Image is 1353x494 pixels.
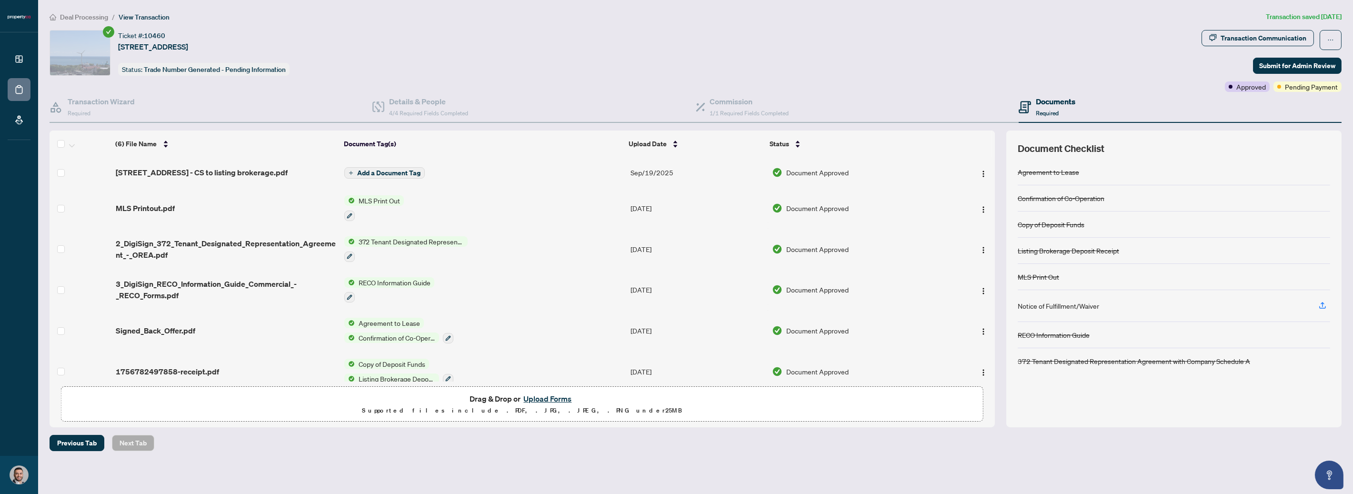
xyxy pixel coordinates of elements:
span: MLS Printout.pdf [116,202,175,214]
div: Agreement to Lease [1018,167,1079,177]
span: RECO Information Guide [355,277,434,288]
img: Logo [980,170,987,178]
span: Deal Processing [60,13,108,21]
div: Confirmation of Co-Operation [1018,193,1104,203]
div: MLS Print Out [1018,272,1059,282]
button: Transaction Communication [1202,30,1314,46]
span: Document Approved [786,284,849,295]
span: Signed_Back_Offer.pdf [116,325,195,336]
th: Document Tag(s) [340,131,625,157]
img: logo [8,14,30,20]
span: Agreement to Lease [355,318,424,328]
img: Status Icon [344,373,355,384]
button: Status IconRECO Information Guide [344,277,434,303]
img: Status Icon [344,195,355,206]
img: Status Icon [344,333,355,343]
span: Document Approved [786,366,849,377]
div: Transaction Communication [1221,30,1306,46]
button: Logo [976,242,991,257]
span: Add a Document Tag [357,170,421,176]
button: Logo [976,282,991,297]
span: [STREET_ADDRESS] [118,41,188,52]
li: / [112,11,115,22]
span: ellipsis [1327,37,1334,43]
img: Status Icon [344,359,355,369]
img: Document Status [772,244,782,254]
span: 10460 [144,31,165,40]
span: 1756782497858-receipt.pdf [116,366,219,377]
button: Logo [976,201,991,216]
button: Add a Document Tag [344,167,425,179]
th: Status [766,131,942,157]
span: 1/1 Required Fields Completed [710,110,789,117]
div: RECO Information Guide [1018,330,1090,340]
span: plus [349,171,353,175]
button: Logo [976,323,991,338]
span: [STREET_ADDRESS] - CS to listing brokerage.pdf [116,167,288,178]
span: Previous Tab [57,435,97,451]
button: Logo [976,165,991,180]
button: Status IconMLS Print Out [344,195,404,221]
th: (6) File Name [112,131,340,157]
span: MLS Print Out [355,195,404,206]
td: [DATE] [627,351,768,392]
img: Logo [980,206,987,213]
img: Profile Icon [10,466,28,484]
span: Copy of Deposit Funds [355,359,429,369]
button: Previous Tab [50,435,104,451]
span: Confirmation of Co-Operation [355,333,439,343]
div: Ticket #: [118,30,165,41]
span: View Transaction [119,13,170,21]
button: Status IconCopy of Deposit FundsStatus IconListing Brokerage Deposit Receipt [344,359,453,384]
article: Transaction saved [DATE] [1266,11,1342,22]
button: Open asap [1315,461,1343,489]
img: Logo [980,328,987,335]
span: Document Approved [786,167,849,178]
div: Copy of Deposit Funds [1018,219,1084,230]
img: Logo [980,246,987,254]
h4: Documents [1036,96,1075,107]
span: Document Approved [786,244,849,254]
span: Submit for Admin Review [1259,58,1335,73]
td: [DATE] [627,188,768,229]
button: Next Tab [112,435,154,451]
span: Upload Date [629,139,667,149]
span: Status [770,139,789,149]
td: [DATE] [627,229,768,270]
img: Status Icon [344,318,355,328]
span: Pending Payment [1285,81,1338,92]
p: Supported files include .PDF, .JPG, .JPEG, .PNG under 25 MB [67,405,977,416]
button: Submit for Admin Review [1253,58,1342,74]
span: Drag & Drop or [470,393,574,405]
div: Status: [118,63,290,76]
span: Document Checklist [1018,142,1104,155]
h4: Commission [710,96,789,107]
img: Document Status [772,167,782,178]
span: 2_DigiSign_372_Tenant_Designated_Representation_Agreement_-_OREA.pdf [116,238,337,261]
img: IMG-W12303867_1.jpg [50,30,110,75]
span: Approved [1236,81,1266,92]
img: Status Icon [344,236,355,247]
div: Notice of Fulfillment/Waiver [1018,301,1099,311]
h4: Details & People [389,96,468,107]
td: Sep/19/2025 [627,157,768,188]
span: Document Approved [786,203,849,213]
span: check-circle [103,26,114,38]
th: Upload Date [625,131,766,157]
img: Document Status [772,203,782,213]
span: 372 Tenant Designated Representation Agreement with Company Schedule A [355,236,468,247]
span: Listing Brokerage Deposit Receipt [355,373,439,384]
button: Logo [976,364,991,379]
span: home [50,14,56,20]
span: Drag & Drop orUpload FormsSupported files include .PDF, .JPG, .JPEG, .PNG under25MB [61,387,983,422]
span: Required [1036,110,1059,117]
button: Status IconAgreement to LeaseStatus IconConfirmation of Co-Operation [344,318,453,343]
button: Upload Forms [521,393,574,405]
h4: Transaction Wizard [68,96,135,107]
img: Logo [980,287,987,295]
img: Status Icon [344,277,355,288]
td: [DATE] [627,270,768,311]
img: Logo [980,369,987,376]
span: (6) File Name [116,139,157,149]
